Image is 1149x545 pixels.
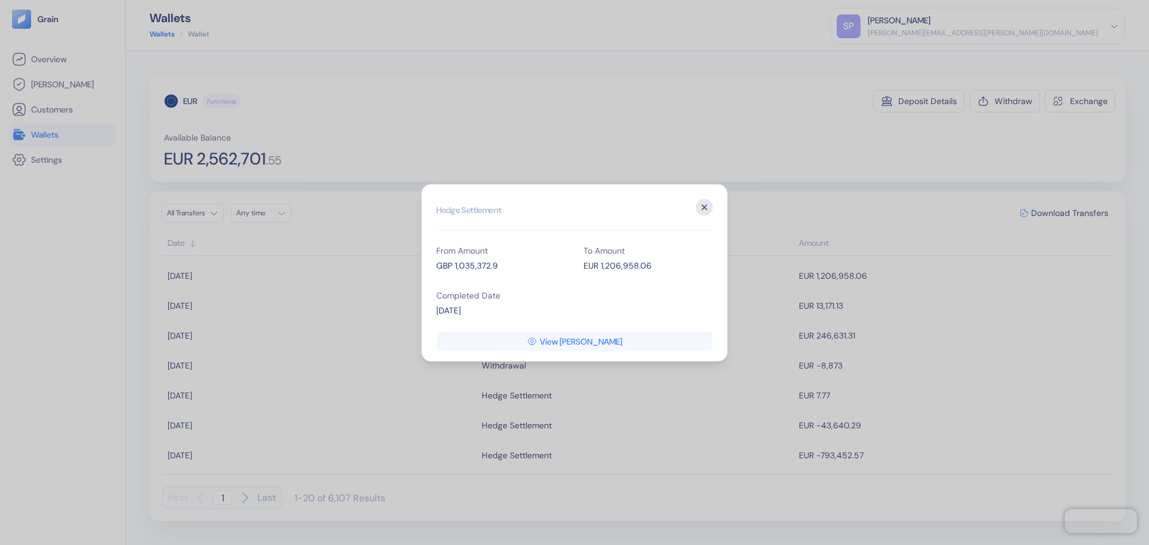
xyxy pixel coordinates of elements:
div: From Amount [436,246,566,254]
h2: Hedge Settlement [436,199,713,230]
div: [DATE] [436,304,566,316]
div: To Amount [583,246,713,254]
span: View [PERSON_NAME] [540,337,622,345]
div: EUR 1,206,958.06 [583,259,713,272]
button: View [PERSON_NAME] [437,331,712,351]
div: Completed Date [436,291,566,299]
div: GBP 1,035,372.9 [436,259,566,272]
